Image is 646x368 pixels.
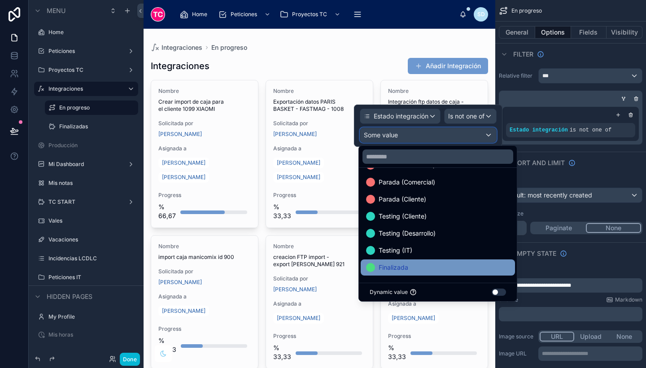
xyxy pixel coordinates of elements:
button: URL [540,332,574,342]
span: Testing (IT) [379,245,412,256]
label: Incidencias LCDLC [48,255,136,262]
span: Default: most recently created [503,191,592,199]
label: Peticiones [48,48,124,55]
button: None [607,332,641,342]
div: scrollable content [538,346,642,361]
label: Mi Dashboard [48,161,124,168]
label: Finalizadas [59,123,136,130]
span: Home [192,11,207,18]
label: Vacaciones [48,236,136,243]
button: Upload [574,332,608,342]
span: Testing (Desarrollo) [379,228,436,239]
div: scrollable content [499,307,642,321]
button: None [586,223,641,233]
span: En progreso [511,7,542,14]
button: Default: most recently created [499,188,642,203]
a: Markdown [606,296,642,303]
label: Relative filter [499,72,535,79]
span: Parada (Cliente) [379,194,426,205]
span: Dynamic value [370,289,408,296]
span: Finalizada [379,262,408,273]
img: App logo [151,7,165,22]
div: scrollable content [499,278,642,293]
span: Proyectos TC [292,11,327,18]
label: Mis notas [48,180,136,187]
button: Options [535,26,571,39]
button: General [499,26,535,39]
button: Done [120,353,140,366]
span: Hidden pages [47,292,92,301]
span: Menu [47,6,65,15]
a: Home [177,6,214,22]
span: SD [477,11,485,18]
span: Markdown [615,296,642,303]
span: Filter [513,50,533,59]
label: Mis horas [48,331,136,338]
button: Visibility [607,26,642,39]
label: Home [48,29,136,36]
label: Image source [499,333,535,340]
button: Paginate [532,223,586,233]
label: En progreso [59,104,133,111]
button: Fields [571,26,607,39]
a: Proyectos TC [277,6,345,22]
span: Empty state [513,249,556,258]
label: Integraciones [48,85,120,92]
span: is not one of [570,127,612,133]
span: Testing (Cliente) [379,211,427,222]
label: Peticiones IT [48,274,136,281]
label: TC START [48,198,124,206]
label: My Profile [48,313,136,320]
label: News [48,349,136,356]
span: Sort And Limit [513,158,565,167]
label: Vales [48,217,136,224]
span: Estado integración [510,127,568,133]
span: Parada (Comercial) [379,177,435,188]
label: Proyectos TC [48,66,124,74]
label: Producción [48,142,136,149]
span: Peticiones [231,11,257,18]
label: Image URL [499,350,535,357]
div: scrollable content [172,4,459,24]
a: Peticiones [215,6,275,22]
